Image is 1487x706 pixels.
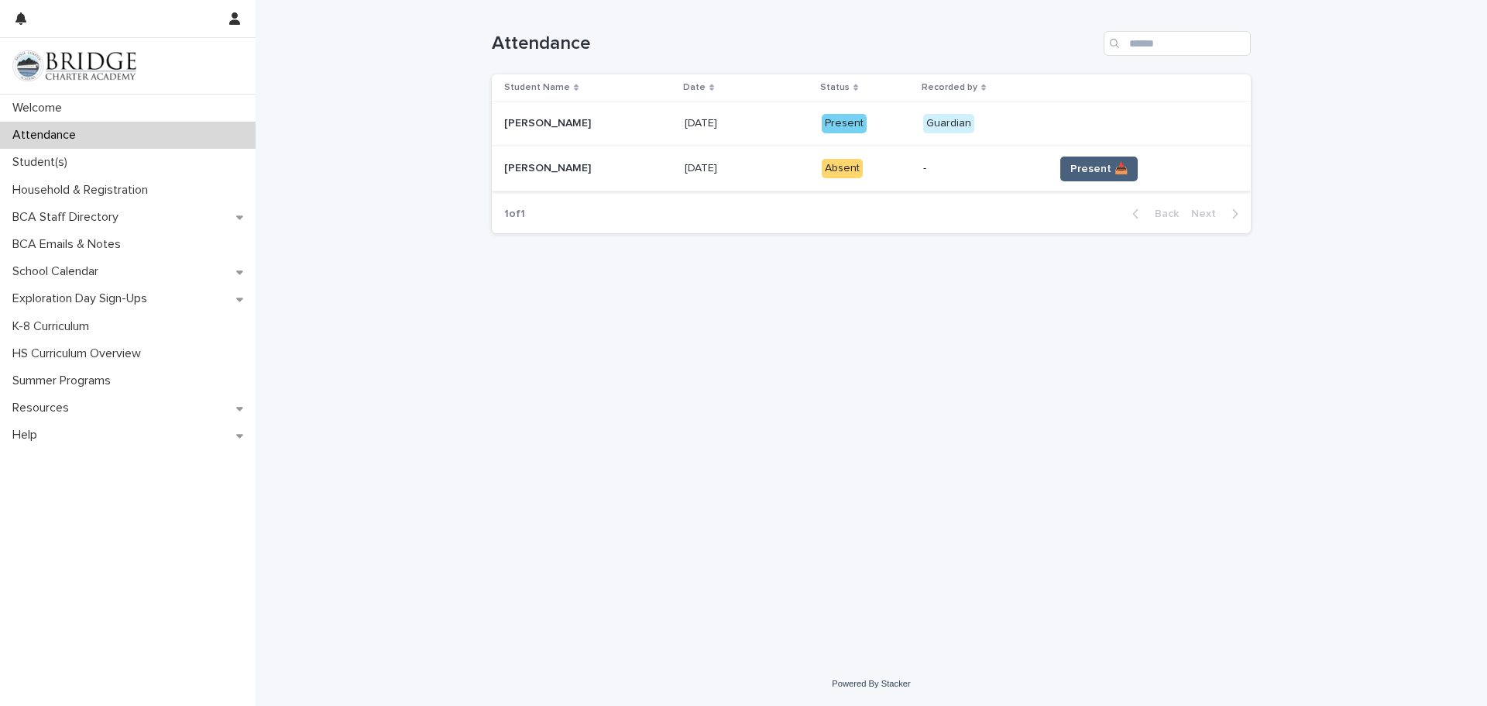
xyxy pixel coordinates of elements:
[6,428,50,443] p: Help
[822,114,867,133] div: Present
[6,210,131,225] p: BCA Staff Directory
[1104,31,1251,56] input: Search
[1185,207,1251,221] button: Next
[832,679,910,688] a: Powered By Stacker
[504,114,594,130] p: [PERSON_NAME]
[12,50,136,81] img: V1C1m3IdTEidaUdm9Hs0
[6,374,123,388] p: Summer Programs
[685,114,720,130] p: [DATE]
[820,79,850,96] p: Status
[492,195,537,233] p: 1 of 1
[6,319,101,334] p: K-8 Curriculum
[6,128,88,143] p: Attendance
[683,79,706,96] p: Date
[6,101,74,115] p: Welcome
[492,102,1251,146] tr: [PERSON_NAME][PERSON_NAME] [DATE][DATE] PresentGuardian
[923,114,974,133] div: Guardian
[922,79,977,96] p: Recorded by
[492,146,1251,191] tr: [PERSON_NAME][PERSON_NAME] [DATE][DATE] Absent-Present 📥
[504,159,594,175] p: [PERSON_NAME]
[6,155,80,170] p: Student(s)
[1070,161,1128,177] span: Present 📥
[822,159,863,178] div: Absent
[1145,208,1179,219] span: Back
[6,183,160,198] p: Household & Registration
[6,346,153,361] p: HS Curriculum Overview
[1120,207,1185,221] button: Back
[685,159,720,175] p: [DATE]
[6,237,133,252] p: BCA Emails & Notes
[504,79,570,96] p: Student Name
[492,33,1097,55] h1: Attendance
[1191,208,1225,219] span: Next
[923,162,1042,175] p: -
[1060,157,1138,181] button: Present 📥
[6,401,81,415] p: Resources
[6,291,160,306] p: Exploration Day Sign-Ups
[6,264,111,279] p: School Calendar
